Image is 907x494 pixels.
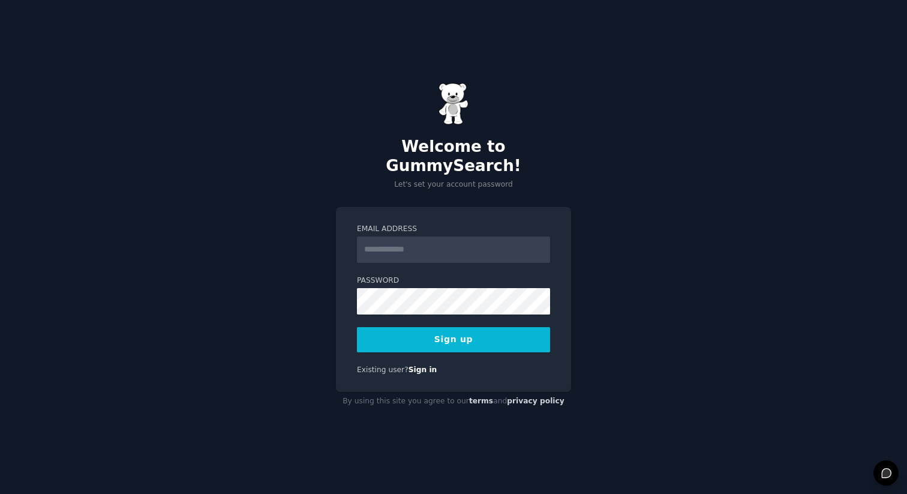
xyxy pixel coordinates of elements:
p: Let's set your account password [336,179,571,190]
label: Email Address [357,224,550,235]
a: Sign in [409,366,437,374]
h2: Welcome to GummySearch! [336,137,571,175]
a: terms [469,397,493,405]
label: Password [357,276,550,286]
div: By using this site you agree to our and [336,392,571,411]
img: Gummy Bear [439,83,468,125]
span: Existing user? [357,366,409,374]
button: Sign up [357,327,550,352]
a: privacy policy [507,397,564,405]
